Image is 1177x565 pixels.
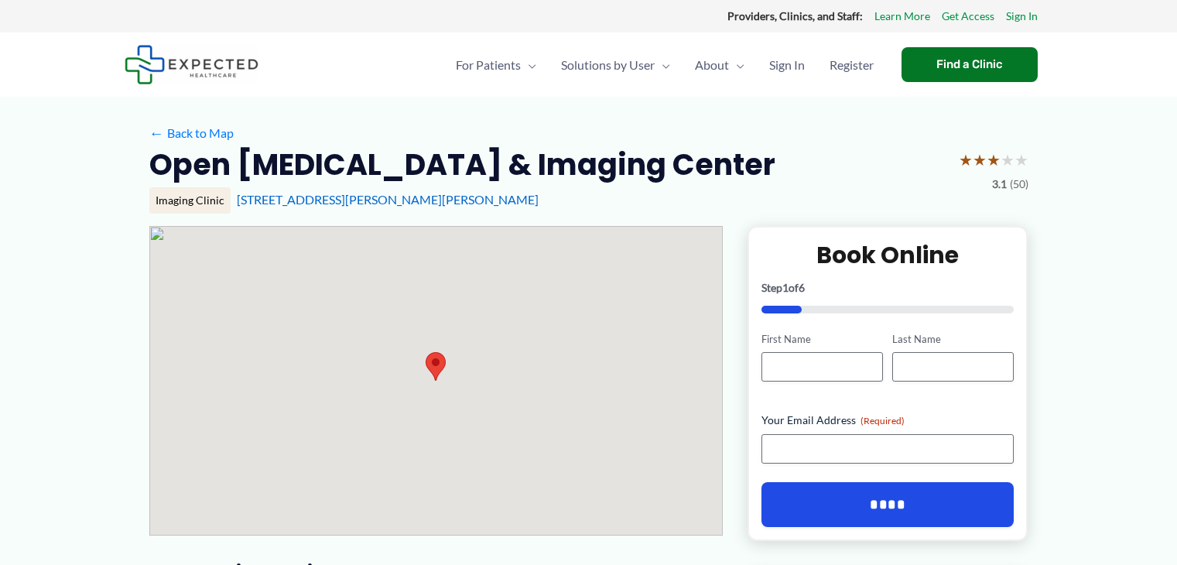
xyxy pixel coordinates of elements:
span: Register [830,38,874,92]
span: About [695,38,729,92]
span: Menu Toggle [521,38,536,92]
a: For PatientsMenu Toggle [443,38,549,92]
label: First Name [761,332,883,347]
span: ← [149,125,164,140]
a: ←Back to Map [149,122,234,145]
span: 3.1 [992,174,1007,194]
a: AboutMenu Toggle [683,38,757,92]
span: For Patients [456,38,521,92]
nav: Primary Site Navigation [443,38,886,92]
span: Menu Toggle [729,38,744,92]
h2: Book Online [761,240,1014,270]
a: Learn More [874,6,930,26]
img: Expected Healthcare Logo - side, dark font, small [125,45,258,84]
a: Get Access [942,6,994,26]
span: 1 [782,281,789,294]
a: Find a Clinic [902,47,1038,82]
label: Your Email Address [761,413,1014,428]
span: ★ [973,146,987,174]
span: 6 [799,281,805,294]
span: ★ [987,146,1001,174]
span: ★ [1014,146,1028,174]
span: (50) [1010,174,1028,194]
span: ★ [1001,146,1014,174]
span: Menu Toggle [655,38,670,92]
a: Solutions by UserMenu Toggle [549,38,683,92]
span: (Required) [861,415,905,426]
a: Sign In [757,38,817,92]
p: Step of [761,282,1014,293]
span: Solutions by User [561,38,655,92]
strong: Providers, Clinics, and Staff: [727,9,863,22]
div: Imaging Clinic [149,187,231,214]
span: ★ [959,146,973,174]
a: Register [817,38,886,92]
a: [STREET_ADDRESS][PERSON_NAME][PERSON_NAME] [237,192,539,207]
h2: Open [MEDICAL_DATA] & Imaging Center [149,146,775,183]
label: Last Name [892,332,1014,347]
span: Sign In [769,38,805,92]
a: Sign In [1006,6,1038,26]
